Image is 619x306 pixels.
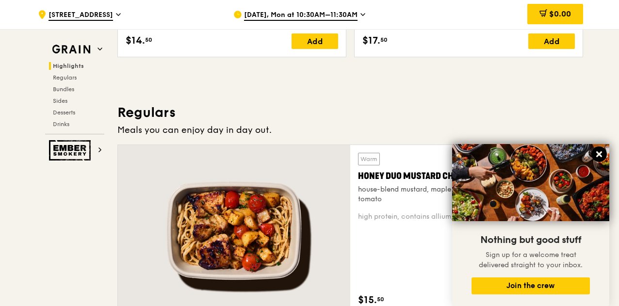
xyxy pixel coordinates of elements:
span: Desserts [53,109,75,116]
span: Drinks [53,121,69,128]
span: [STREET_ADDRESS] [49,10,113,21]
img: Ember Smokery web logo [49,140,94,161]
div: Warm [358,153,380,165]
button: Close [591,146,607,162]
h3: Regulars [117,104,583,121]
span: Nothing but good stuff [480,234,581,246]
span: Sign up for a welcome treat delivered straight to your inbox. [479,251,583,269]
div: house-blend mustard, maple soy baked potato, linguine, cherry tomato [358,185,575,204]
img: Grain web logo [49,41,94,58]
span: Regulars [53,74,77,81]
span: $0.00 [549,9,571,18]
span: $17. [362,33,380,48]
span: 50 [145,36,152,44]
span: 50 [380,36,388,44]
span: Bundles [53,86,74,93]
span: 50 [377,295,384,303]
span: Sides [53,97,67,104]
div: high protein, contains allium, soy, wheat [358,212,575,222]
img: DSC07876-Edit02-Large.jpeg [452,144,609,221]
div: Add [528,33,575,49]
button: Join the crew [472,277,590,294]
span: $14. [126,33,145,48]
div: Add [292,33,338,49]
span: Highlights [53,63,84,69]
div: Honey Duo Mustard Chicken [358,169,575,183]
span: [DATE], Mon at 10:30AM–11:30AM [244,10,358,21]
div: Meals you can enjoy day in day out. [117,123,583,137]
